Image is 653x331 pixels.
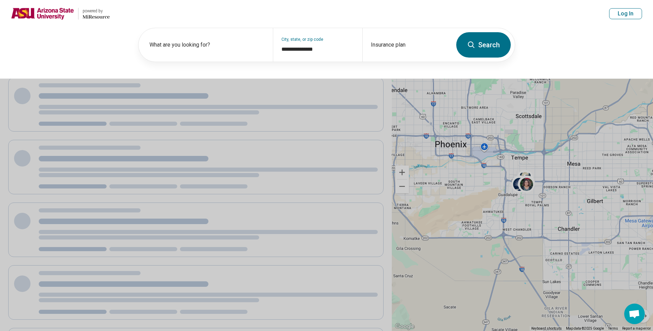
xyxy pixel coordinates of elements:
[11,5,110,22] a: Arizona State Universitypowered by
[11,5,74,22] img: Arizona State University
[624,304,645,324] div: Open chat
[149,41,265,49] label: What are you looking for?
[609,8,642,19] button: Log In
[456,32,511,58] button: Search
[83,8,110,14] div: powered by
